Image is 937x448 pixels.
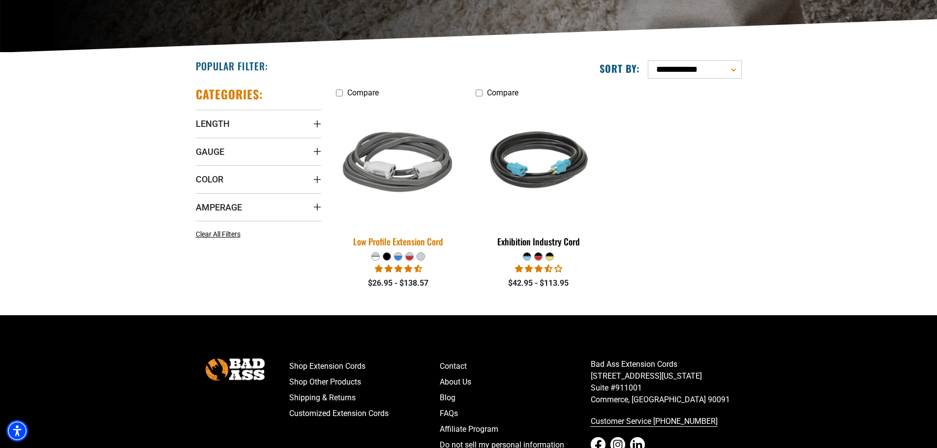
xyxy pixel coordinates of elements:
span: Amperage [196,202,242,213]
div: $26.95 - $138.57 [336,277,461,289]
div: Accessibility Menu [6,420,28,442]
summary: Gauge [196,138,321,165]
p: Bad Ass Extension Cords [STREET_ADDRESS][US_STATE] Suite #911001 Commerce, [GEOGRAPHIC_DATA] 90091 [591,358,742,406]
a: Shop Other Products [289,374,440,390]
div: $42.95 - $113.95 [476,277,601,289]
img: black teal [477,107,601,220]
h2: Popular Filter: [196,60,268,72]
a: Contact [440,358,591,374]
a: Customized Extension Cords [289,406,440,421]
a: Shipping & Returns [289,390,440,406]
span: Clear All Filters [196,230,241,238]
span: Compare [487,88,518,97]
summary: Color [196,165,321,193]
span: Color [196,174,223,185]
a: Shop Extension Cords [289,358,440,374]
a: About Us [440,374,591,390]
a: Customer Service [PHONE_NUMBER] [591,414,742,429]
span: Compare [347,88,379,97]
span: Gauge [196,146,224,157]
a: FAQs [440,406,591,421]
span: 3.67 stars [515,264,562,273]
a: Clear All Filters [196,229,244,239]
h2: Categories: [196,87,264,102]
div: Exhibition Industry Cord [476,237,601,246]
label: Sort by: [600,62,640,75]
summary: Amperage [196,193,321,221]
div: Low Profile Extension Cord [336,237,461,246]
a: black teal Exhibition Industry Cord [476,102,601,252]
a: Affiliate Program [440,421,591,437]
img: Bad Ass Extension Cords [206,358,265,381]
a: Blog [440,390,591,406]
span: 4.50 stars [375,264,422,273]
summary: Length [196,110,321,137]
img: grey & white [330,101,467,227]
a: grey & white Low Profile Extension Cord [336,102,461,252]
span: Length [196,118,230,129]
